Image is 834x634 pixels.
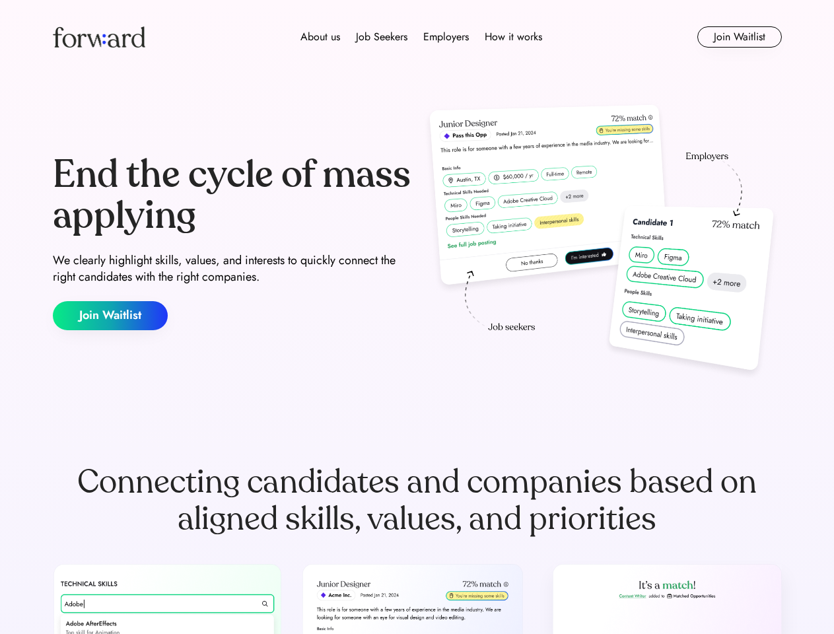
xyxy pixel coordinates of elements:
[423,29,469,45] div: Employers
[300,29,340,45] div: About us
[53,301,168,330] button: Join Waitlist
[356,29,407,45] div: Job Seekers
[53,26,145,48] img: Forward logo
[485,29,542,45] div: How it works
[53,155,412,236] div: End the cycle of mass applying
[53,252,412,285] div: We clearly highlight skills, values, and interests to quickly connect the right candidates with t...
[53,464,782,538] div: Connecting candidates and companies based on aligned skills, values, and priorities
[423,100,782,384] img: hero-image.png
[697,26,782,48] button: Join Waitlist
